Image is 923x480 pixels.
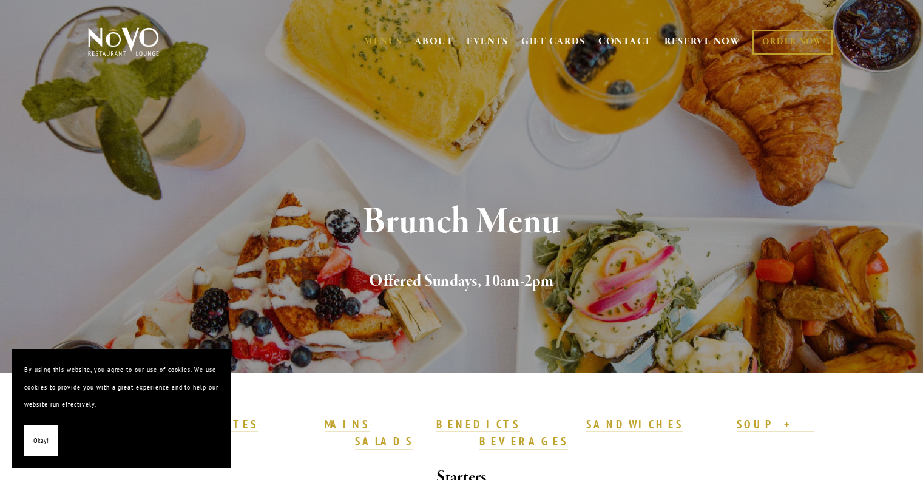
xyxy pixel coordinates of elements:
[521,30,586,53] a: GIFT CARDS
[436,417,520,431] strong: BENEDICTS
[355,417,814,450] a: SOUP + SALADS
[436,417,520,433] a: BENEDICTS
[24,361,218,413] p: By using this website, you agree to our use of cookies. We use cookies to provide you with a grea...
[586,417,683,431] strong: SANDWICHES
[664,30,741,53] a: RESERVE NOW
[364,36,402,48] a: MENUS
[467,36,509,48] a: EVENTS
[108,203,816,242] h1: Brunch Menu
[24,425,58,456] button: Okay!
[325,417,370,431] strong: MAINS
[33,432,49,450] span: Okay!
[414,36,454,48] a: ABOUT
[479,434,568,450] a: BEVERAGES
[598,30,652,53] a: CONTACT
[325,417,370,433] a: MAINS
[108,269,816,294] h2: Offered Sundays, 10am-2pm
[12,349,231,468] section: Cookie banner
[479,434,568,448] strong: BEVERAGES
[86,27,161,57] img: Novo Restaurant &amp; Lounge
[752,30,832,55] a: ORDER NOW
[586,417,683,433] a: SANDWICHES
